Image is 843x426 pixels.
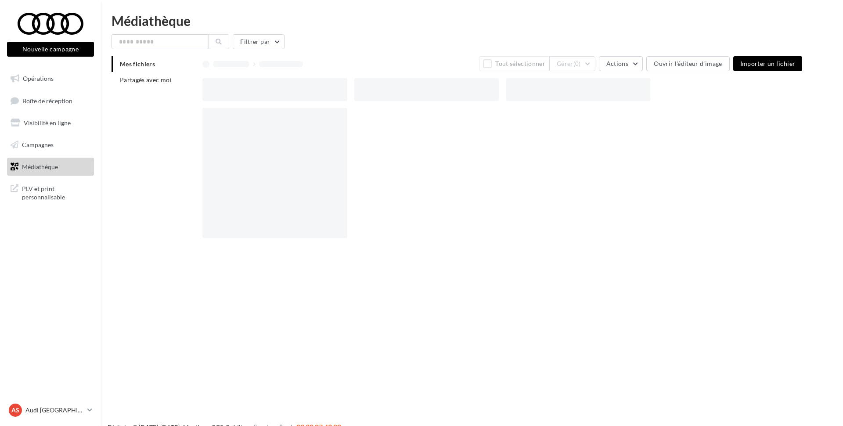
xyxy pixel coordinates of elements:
span: Mes fichiers [120,60,155,68]
button: Tout sélectionner [479,56,549,71]
span: Médiathèque [22,162,58,170]
span: Campagnes [22,141,54,148]
button: Filtrer par [233,34,285,49]
span: Importer un fichier [740,60,796,67]
span: AS [11,406,19,415]
span: Partagés avec moi [120,76,172,83]
button: Ouvrir l'éditeur d'image [646,56,729,71]
span: PLV et print personnalisable [22,183,90,202]
span: Actions [606,60,628,67]
button: Gérer(0) [549,56,595,71]
button: Importer un fichier [733,56,803,71]
span: Visibilité en ligne [24,119,71,126]
a: Opérations [5,69,96,88]
p: Audi [GEOGRAPHIC_DATA] [25,406,84,415]
div: Médiathèque [112,14,832,27]
button: Actions [599,56,643,71]
a: Médiathèque [5,158,96,176]
span: Opérations [23,75,54,82]
a: Visibilité en ligne [5,114,96,132]
span: (0) [573,60,581,67]
a: PLV et print personnalisable [5,179,96,205]
a: Boîte de réception [5,91,96,110]
a: Campagnes [5,136,96,154]
button: Nouvelle campagne [7,42,94,57]
a: AS Audi [GEOGRAPHIC_DATA] [7,402,94,419]
span: Boîte de réception [22,97,72,104]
